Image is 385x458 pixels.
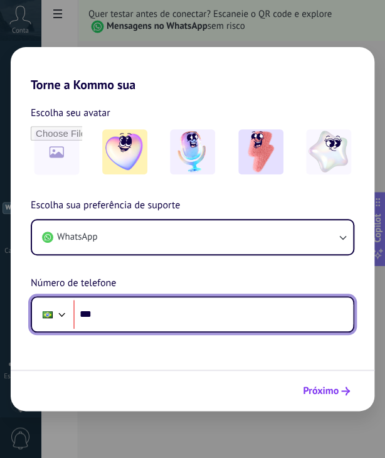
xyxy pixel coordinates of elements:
[102,129,147,174] img: -1.jpeg
[36,301,60,328] div: Brazil: + 55
[31,275,116,292] span: Número de telefone
[31,105,110,121] span: Escolha seu avatar
[238,129,283,174] img: -3.jpeg
[11,47,374,92] h2: Torne a Kommo sua
[303,386,339,395] span: Próximo
[297,380,356,402] button: Próximo
[31,198,180,214] span: Escolha sua preferência de suporte
[57,231,97,243] span: WhatsApp
[32,220,353,254] button: WhatsApp
[170,129,215,174] img: -2.jpeg
[306,129,351,174] img: -4.jpeg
